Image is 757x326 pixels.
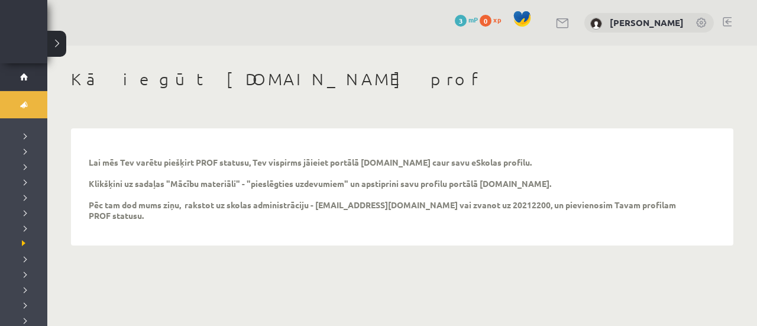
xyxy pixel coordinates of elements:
[455,15,478,24] a: 3 mP
[71,69,733,89] h1: Kā iegūt [DOMAIN_NAME] prof
[455,15,467,27] span: 3
[590,18,602,30] img: Paula Lilū Deksne
[480,15,507,24] a: 0 xp
[89,157,698,221] p: Lai mēs Tev varētu piešķirt PROF statusu, Tev vispirms jāieiet portālā [DOMAIN_NAME] caur savu eS...
[610,17,684,28] a: [PERSON_NAME]
[493,15,501,24] span: xp
[13,21,47,50] a: Rīgas 1. Tālmācības vidusskola
[480,15,491,27] span: 0
[468,15,478,24] span: mP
